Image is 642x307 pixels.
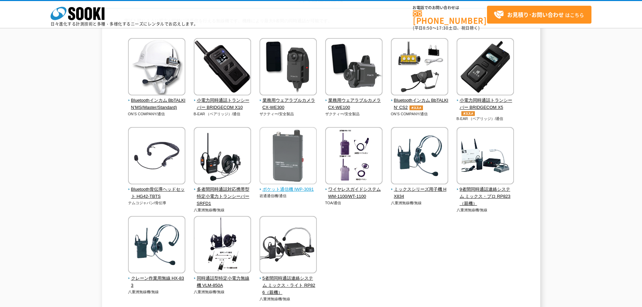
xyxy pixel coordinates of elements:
[259,180,317,193] a: ポケット通信機 IWP-3091
[391,127,448,186] img: ミックスシリーズ用子機 HX834
[128,269,186,289] a: クレーン作業用無線 HX-833
[194,269,251,289] a: 同時通話型特定小電力無線機 VLM-850A
[259,296,317,302] p: 八重洲無線機/無線
[259,216,317,275] img: 5者間同時通話連絡システム ミックス・ライト RP826（親機）
[259,38,317,97] img: 業務用ウェアラブルカメラ CX-WE300
[408,105,425,110] img: オススメ
[325,127,383,186] img: ワイヤレスガイドシステム WM-1100/WT-1100
[259,111,317,117] p: ザクティー/安全製品
[128,186,186,200] span: Bluetooth骨伝導ヘッドセット HG42-TBTS
[259,127,317,186] img: ポケット通信機 IWP-3091
[128,216,185,275] img: クレーン作業用無線 HX-833
[194,186,251,207] span: 多者間同時通話対応携帯型 特定小電力トランシーバー SRFD1
[128,180,186,200] a: Bluetooth骨伝導ヘッドセット HG42-TBTS
[325,91,383,111] a: 業務用ウェアラブルカメラ CX-WE100
[413,25,480,31] span: (平日 ～ 土日、祝日除く)
[457,91,514,116] a: 小電力同時通話トランシーバー BRIDGECOM X5オススメ
[436,25,449,31] span: 17:30
[51,22,198,26] p: 日々進化する計測技術と多種・多様化するニーズにレンタルでお応えします。
[194,180,251,207] a: 多者間同時通話対応携帯型 特定小電力トランシーバー SRFD1
[391,186,449,200] span: ミックスシリーズ用子機 HX834
[194,275,251,289] span: 同時通話型特定小電力無線機 VLM-850A
[413,6,487,10] span: お電話でのお問い合わせは
[457,116,514,122] p: B-EAR （ベアリッジ）/通信
[325,111,383,117] p: ザクティー/安全製品
[128,91,186,111] a: Bluetoothインカム BbTALKIN’MS(Master/Standard)
[391,91,449,111] a: Bluetoothインカム BbTALKIN‘ CS2オススメ
[457,127,514,186] img: 9者間同時通話連絡システム ミックス・プロ RP823（親機）
[391,38,448,97] img: Bluetoothインカム BbTALKIN‘ CS2
[259,193,317,199] p: 岩通通信機/通信
[494,10,584,20] span: はこちら
[259,91,317,111] a: 業務用ウェアラブルカメラ CX-WE300
[423,25,432,31] span: 8:50
[194,97,251,111] span: 小電力同時通話トランシーバー BRIDGECOM X10
[194,289,251,295] p: 八重洲無線機/無線
[128,289,186,295] p: 八重洲無線機/無線
[457,186,514,207] span: 9者間同時通話連絡システム ミックス・プロ RP823（親機）
[259,97,317,111] span: 業務用ウェアラブルカメラ CX-WE300
[325,180,383,200] a: ワイヤレスガイドシステム WM-1100/WT-1100
[194,38,251,97] img: 小電力同時通話トランシーバー BRIDGECOM X10
[457,97,514,116] span: 小電力同時通話トランシーバー BRIDGECOM X5
[325,38,383,97] img: 業務用ウェアラブルカメラ CX-WE100
[194,91,251,111] a: 小電力同時通話トランシーバー BRIDGECOM X10
[413,10,487,24] a: [PHONE_NUMBER]
[259,269,317,296] a: 5者間同時通話連絡システム ミックス・ライト RP826（親機）
[391,111,449,117] p: ON’S COMPANY/通信
[391,97,449,111] span: Bluetoothインカム BbTALKIN‘ CS2
[507,10,564,19] strong: お見積り･お問い合わせ
[325,200,383,206] p: TOA/通信
[391,200,449,206] p: 八重洲無線機/無線
[460,111,477,116] img: オススメ
[457,38,514,97] img: 小電力同時通話トランシーバー BRIDGECOM X5
[457,180,514,207] a: 9者間同時通話連絡システム ミックス・プロ RP823（親機）
[487,6,591,24] a: お見積り･お問い合わせはこちら
[325,186,383,200] span: ワイヤレスガイドシステム WM-1100/WT-1100
[259,275,317,296] span: 5者間同時通話連絡システム ミックス・ライト RP826（親機）
[325,97,383,111] span: 業務用ウェアラブルカメラ CX-WE100
[194,216,251,275] img: 同時通話型特定小電力無線機 VLM-850A
[259,186,317,193] span: ポケット通信機 IWP-3091
[128,38,185,97] img: Bluetoothインカム BbTALKIN’MS(Master/Standard)
[128,127,185,186] img: Bluetooth骨伝導ヘッドセット HG42-TBTS
[128,200,186,206] p: テムコジャパン/骨伝導
[194,207,251,213] p: 八重洲無線機/無線
[457,207,514,213] p: 八重洲無線機/無線
[128,275,186,289] span: クレーン作業用無線 HX-833
[194,111,251,117] p: B-EAR （ベアリッジ）/通信
[194,127,251,186] img: 多者間同時通話対応携帯型 特定小電力トランシーバー SRFD1
[128,111,186,117] p: ON’S COMPANY/通信
[128,97,186,111] span: Bluetoothインカム BbTALKIN’MS(Master/Standard)
[391,180,449,200] a: ミックスシリーズ用子機 HX834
